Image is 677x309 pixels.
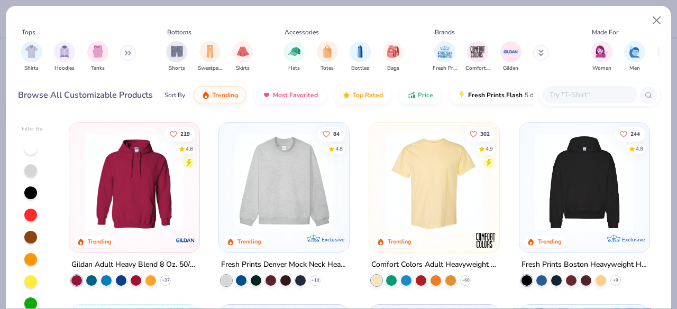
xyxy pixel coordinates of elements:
div: Tops [22,27,35,37]
div: filter for Sweatpants [198,41,222,72]
span: + 37 [161,277,169,284]
span: Tanks [91,64,105,72]
button: filter button [166,41,187,72]
img: Comfort Colors logo [475,230,496,251]
button: filter button [465,41,490,72]
img: 01756b78-01f6-4cc6-8d8a-3c30c1a0c8ac [80,133,189,231]
div: 4.8 [636,145,643,153]
img: 91acfc32-fd48-4d6b-bdad-a4c1a30ac3fc [530,133,639,231]
div: filter for Tanks [87,41,108,72]
img: Shorts Image [171,45,183,58]
span: Sweatpants [198,64,222,72]
span: Gildan [503,64,518,72]
img: Men Image [629,45,641,58]
span: Skirts [236,64,250,72]
button: filter button [624,41,645,72]
span: + 10 [312,277,319,284]
div: filter for Fresh Prints [433,41,457,72]
button: filter button [198,41,222,72]
span: Shirts [24,64,39,72]
span: Totes [321,64,334,72]
div: filter for Gildan [500,41,522,72]
span: Hoodies [54,64,75,72]
button: filter button [591,41,612,72]
div: Gildan Adult Heavy Blend 8 Oz. 50/50 Hooded Sweatshirt [71,258,197,271]
span: Bags [387,64,399,72]
img: Sweatpants Image [204,45,216,58]
div: Comfort Colors Adult Heavyweight T-Shirt [371,258,497,271]
button: Like [464,126,495,141]
img: 029b8af0-80e6-406f-9fdc-fdf898547912 [380,133,489,231]
div: filter for Women [591,41,612,72]
img: flash.gif [458,91,466,99]
button: filter button [232,41,253,72]
span: 244 [630,131,640,136]
span: Most Favorited [273,91,318,99]
button: filter button [500,41,522,72]
span: Men [629,64,640,72]
div: 4.9 [486,145,493,153]
button: filter button [383,41,404,72]
span: Trending [212,91,238,99]
div: Bottoms [167,27,191,37]
div: filter for Totes [317,41,338,72]
div: Fresh Prints Boston Heavyweight Hoodie [522,258,647,271]
button: Like [318,126,345,141]
div: filter for Bags [383,41,404,72]
div: Sort By [164,90,185,100]
button: filter button [21,41,42,72]
span: Shorts [169,64,185,72]
span: Comfort Colors [465,64,490,72]
img: Women Image [596,45,608,58]
img: Hoodies Image [59,45,70,58]
button: filter button [54,41,75,72]
div: filter for Shirts [21,41,42,72]
span: 84 [334,131,340,136]
button: filter button [433,41,457,72]
input: Try "T-Shirt" [548,89,630,101]
span: Hats [288,64,300,72]
div: Made For [592,27,618,37]
span: Top Rated [353,91,383,99]
div: filter for Hats [283,41,305,72]
img: trending.gif [202,91,210,99]
button: Close [647,11,667,31]
span: Price [418,91,433,99]
div: Browse All Customizable Products [18,89,153,101]
span: 302 [480,131,490,136]
button: Most Favorited [254,86,326,104]
span: + 60 [462,277,470,284]
div: filter for Comfort Colors [465,41,490,72]
img: Bags Image [387,45,399,58]
button: Like [615,126,645,141]
span: 219 [180,131,190,136]
img: f5d85501-0dbb-4ee4-b115-c08fa3845d83 [230,133,338,231]
div: 4.8 [186,145,193,153]
button: filter button [283,41,305,72]
div: Filter By [22,125,43,133]
div: filter for Skirts [232,41,253,72]
span: 5 day delivery [525,89,564,101]
div: Accessories [285,27,319,37]
div: Brands [435,27,455,37]
img: Fresh Prints Image [437,44,453,60]
img: Gildan logo [175,230,196,251]
button: Price [399,86,441,104]
span: Bottles [351,64,369,72]
div: 4.8 [336,145,343,153]
button: Like [164,126,195,141]
button: filter button [317,41,338,72]
span: Exclusive [622,236,645,243]
div: filter for Bottles [350,41,371,72]
button: Trending [194,86,246,104]
span: Women [592,64,611,72]
div: filter for Hoodies [54,41,75,72]
img: Tanks Image [92,45,104,58]
img: Bottles Image [354,45,366,58]
img: Shirts Image [25,45,38,58]
span: + 9 [613,277,618,284]
span: Exclusive [322,236,344,243]
button: Fresh Prints Flash5 day delivery [450,86,572,104]
img: Hats Image [288,45,300,58]
span: Fresh Prints [433,64,457,72]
